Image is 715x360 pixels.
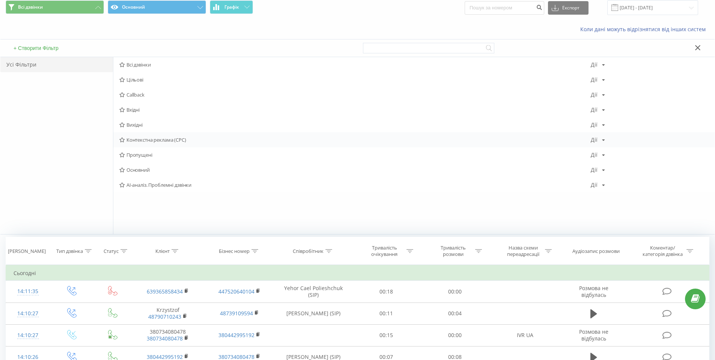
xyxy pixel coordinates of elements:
div: 14:10:27 [14,306,42,321]
div: Коментар/категорія дзвінка [641,245,685,257]
div: Дії [591,167,598,172]
button: + Створити Фільтр [11,45,61,51]
div: Тривалість розмови [433,245,473,257]
span: Графік [224,5,239,10]
td: [PERSON_NAME] (SIP) [275,303,352,324]
span: Основний [119,167,591,172]
div: Дії [591,92,598,97]
button: Експорт [548,1,589,15]
div: 14:10:27 [14,328,42,343]
span: Розмова не відбулась [579,328,608,342]
input: Пошук за номером [465,1,544,15]
div: 14:11:35 [14,284,42,299]
div: Статус [104,248,119,254]
a: 380734080478 [147,335,183,342]
span: Цільові [119,77,591,82]
div: Дії [591,107,598,112]
div: Усі Фільтри [0,57,113,72]
button: Всі дзвінки [6,0,104,14]
td: 00:15 [352,324,421,346]
a: Коли дані можуть відрізнятися вiд інших систем [580,26,709,33]
td: 00:00 [421,324,489,346]
a: 48739109594 [220,310,253,317]
button: Закрити [692,44,703,52]
td: Krzystzof [132,303,203,324]
button: Графік [210,0,253,14]
div: Співробітник [293,248,324,254]
td: IVR UA [489,324,560,346]
button: Основний [108,0,206,14]
span: Контекстна реклама (CPC) [119,137,591,142]
div: Дії [591,122,598,127]
span: Пропущені [119,152,591,157]
td: 00:00 [421,281,489,303]
td: 380734080478 [132,324,203,346]
div: Дії [591,62,598,67]
td: 00:04 [421,303,489,324]
div: Дії [591,77,598,82]
td: Сьогодні [6,266,709,281]
span: Всі дзвінки [119,62,591,67]
div: Дії [591,152,598,157]
div: Дії [591,182,598,188]
td: 00:18 [352,281,421,303]
div: Тип дзвінка [56,248,83,254]
td: Yehor Cael Polieshchuk (SIP) [275,281,352,303]
span: Вихідні [119,122,591,127]
div: Аудіозапис розмови [572,248,620,254]
span: Вхідні [119,107,591,112]
div: Дії [591,137,598,142]
a: 447520640104 [218,288,254,295]
span: AI-аналіз. Проблемні дзвінки [119,182,591,188]
span: Всі дзвінки [18,4,43,10]
td: 00:11 [352,303,421,324]
div: [PERSON_NAME] [8,248,46,254]
div: Бізнес номер [219,248,250,254]
span: Callback [119,92,591,97]
a: 48790710243 [148,313,181,320]
div: Назва схеми переадресації [503,245,543,257]
a: 639365858434 [147,288,183,295]
div: Тривалість очікування [364,245,405,257]
div: Клієнт [155,248,170,254]
a: 380442995192 [218,331,254,339]
span: Розмова не відбулась [579,284,608,298]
